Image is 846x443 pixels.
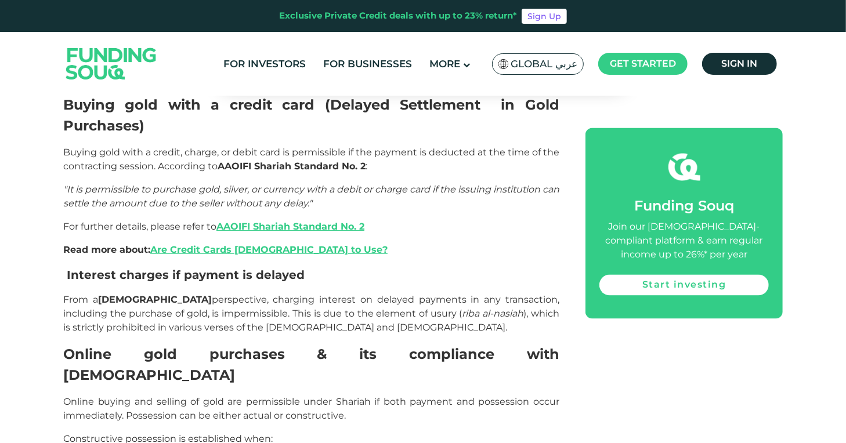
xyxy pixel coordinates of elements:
a: For Investors [221,55,309,74]
span: Funding Souq [634,197,734,214]
span: Online gold purchases & its compliance with [DEMOGRAPHIC_DATA] [63,346,559,383]
strong: AAOIFI Shariah Standard No. 2 [218,161,366,172]
span: From a perspective, charging interest on delayed payments in any transaction, including the purch... [63,294,559,333]
span: Interest charges if payment is delayed [67,268,305,282]
img: SA Flag [498,59,509,69]
a: Are Credit Cards [DEMOGRAPHIC_DATA] to Use? [150,244,388,255]
span: Online buying and selling of gold are permissible under Shariah if both payment and possession oc... [63,396,559,421]
img: fsicon [668,151,700,183]
div: Exclusive Private Credit deals with up to 23% return* [279,9,517,23]
img: Logo [55,34,168,93]
span: More [430,58,461,70]
span: "It is permissible to purchase gold, silver, or currency with a debit or charge card if the issui... [63,184,559,209]
em: riba al-nasiah [462,308,524,319]
a: For Businesses [321,55,415,74]
div: Join our [DEMOGRAPHIC_DATA]-compliant platform & earn regular income up to 26%* per year [599,220,769,262]
span: For further details, please refer to [63,221,364,232]
strong: Read more about: [63,244,388,255]
a: Sign in [702,53,777,75]
a: Start investing [599,274,769,295]
span: Buying gold with a credit, charge, or debit card is permissible if the payment is deducted at the... [63,147,559,172]
strong: [DEMOGRAPHIC_DATA] [98,294,212,305]
span: Global عربي [511,57,577,71]
a: Sign Up [522,9,567,24]
span: Get started [610,58,676,69]
span: Buying gold with a credit card (Delayed Settlement in Gold Purchases) [63,96,559,134]
span: Sign in [722,58,758,69]
a: AAOIFI Shariah Standard No. 2 [216,221,364,232]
